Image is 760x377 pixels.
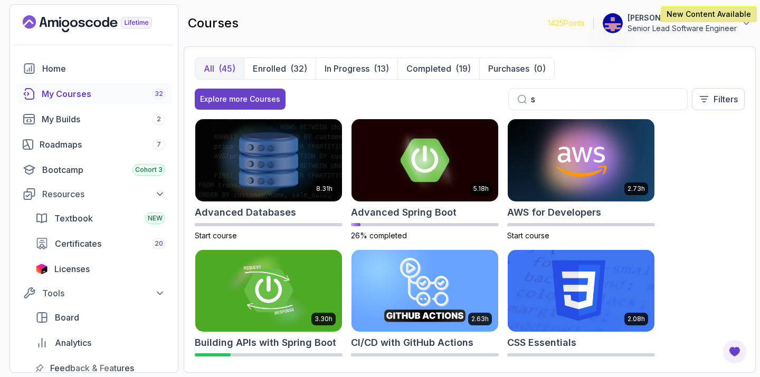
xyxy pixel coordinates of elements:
p: 5.18h [473,185,489,193]
span: Start course [507,231,549,240]
a: analytics [29,332,172,353]
span: 7 [157,140,161,149]
div: Explore more Courses [200,94,280,104]
a: Landing page [23,15,176,32]
button: Completed(19) [397,58,479,79]
div: Home [42,62,165,75]
p: Filters [714,93,738,105]
h2: CSS Essentials [507,335,576,350]
img: jetbrains icon [35,264,48,274]
p: In Progress [325,62,369,75]
p: Enrolled [253,62,286,75]
a: board [29,307,172,328]
a: certificates [29,233,172,254]
p: 3.30h [315,315,332,323]
span: Textbook [54,212,93,225]
img: CI/CD with GitHub Actions card [351,250,498,332]
span: Certificates [55,237,101,250]
div: Resources [42,188,165,200]
div: (0) [534,62,546,75]
button: Open Feedback Button [722,339,747,364]
span: Start course [195,231,237,240]
p: Completed [406,62,451,75]
a: home [16,58,172,79]
button: Filters [692,88,745,110]
button: user profile image[PERSON_NAME]Senior Lead Software Engineer [602,13,752,34]
button: Enrolled(32) [244,58,316,79]
p: 1425 Points [548,18,585,28]
p: Purchases [488,62,529,75]
a: bootcamp [16,159,172,180]
button: In Progress(13) [316,58,397,79]
h2: CI/CD with GitHub Actions [351,335,473,350]
img: user profile image [603,13,623,33]
p: [PERSON_NAME] [628,13,737,23]
span: Completed [195,361,233,370]
a: builds [16,109,172,130]
a: Advanced Spring Boot card5.18hAdvanced Spring Boot26% completed [351,119,499,241]
a: licenses [29,258,172,279]
span: Board [55,311,79,324]
h2: courses [188,15,239,32]
button: Explore more Courses [195,89,286,110]
div: Bootcamp [42,163,165,176]
p: New Content Available [667,9,751,20]
span: Feedback & Features [50,362,134,374]
p: 2.73h [628,185,645,193]
h2: Building APIs with Spring Boot [195,335,336,350]
p: 2.08h [628,315,645,323]
a: Building APIs with Spring Boot card3.30hBuilding APIs with Spring BootCompleted [195,249,343,372]
span: Cohort 3 [135,166,163,174]
button: Resources [16,185,172,204]
h2: AWS for Developers [507,205,601,220]
img: Building APIs with Spring Boot card [195,250,342,332]
div: (32) [290,62,307,75]
span: Start course [351,361,393,370]
a: roadmaps [16,134,172,155]
h2: Advanced Spring Boot [351,205,457,220]
img: CSS Essentials card [508,250,654,332]
span: 20 [155,239,163,248]
div: (13) [374,62,389,75]
button: Purchases(0) [479,58,554,79]
a: textbook [29,208,172,229]
span: Licenses [54,263,90,275]
button: All(45) [195,58,244,79]
div: My Courses [42,88,165,100]
span: 26% completed [351,231,407,240]
p: 8.31h [316,185,332,193]
div: Roadmaps [40,138,165,151]
img: Advanced Databases card [195,119,342,201]
div: (45) [218,62,235,75]
span: Analytics [55,336,91,349]
h2: Advanced Databases [195,205,296,220]
a: courses [16,83,172,104]
input: Search... [531,93,679,105]
span: 32 [155,90,163,98]
img: Advanced Spring Boot card [351,119,498,201]
p: Senior Lead Software Engineer [628,23,737,34]
div: (19) [455,62,471,75]
div: My Builds [42,113,165,125]
button: Tools [16,284,172,303]
p: 2.63h [471,315,489,323]
span: 2 [157,115,161,123]
img: AWS for Developers card [508,119,654,201]
p: All [204,62,214,75]
span: NEW [148,214,163,223]
span: Start course [507,361,549,370]
div: Tools [42,287,165,299]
